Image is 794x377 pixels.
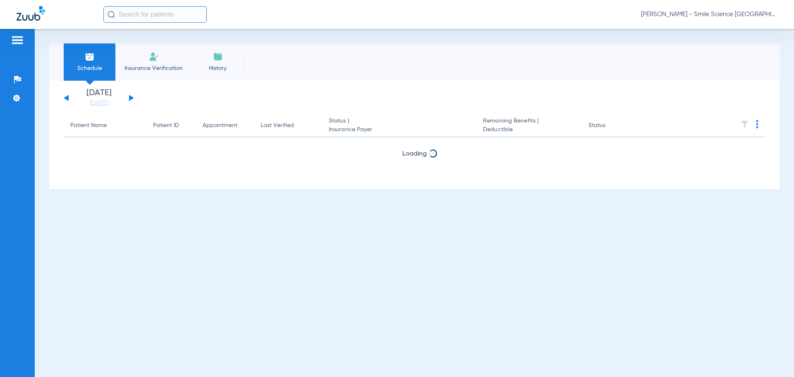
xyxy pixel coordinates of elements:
[85,52,95,62] img: Schedule
[756,120,758,128] img: group-dot-blue.svg
[70,64,109,72] span: Schedule
[261,121,316,130] div: Last Verified
[153,121,179,130] div: Patient ID
[70,121,107,130] div: Patient Name
[74,99,124,107] a: [DATE]
[402,173,427,179] span: Loading
[17,6,45,21] img: Zuub Logo
[203,121,247,130] div: Appointment
[741,120,749,128] img: filter.svg
[70,121,140,130] div: Patient Name
[74,89,124,107] li: [DATE]
[103,6,207,23] input: Search for patients
[213,52,223,62] img: History
[198,64,237,72] span: History
[402,151,427,157] span: Loading
[322,114,476,137] th: Status |
[329,125,470,134] span: Insurance Payer
[483,125,575,134] span: Deductible
[11,35,24,45] img: hamburger-icon
[108,11,115,18] img: Search Icon
[641,10,777,19] span: [PERSON_NAME] - Smile Science [GEOGRAPHIC_DATA]
[149,52,159,62] img: Manual Insurance Verification
[153,121,189,130] div: Patient ID
[122,64,186,72] span: Insurance Verification
[476,114,581,137] th: Remaining Benefits |
[261,121,294,130] div: Last Verified
[203,121,237,130] div: Appointment
[582,114,638,137] th: Status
